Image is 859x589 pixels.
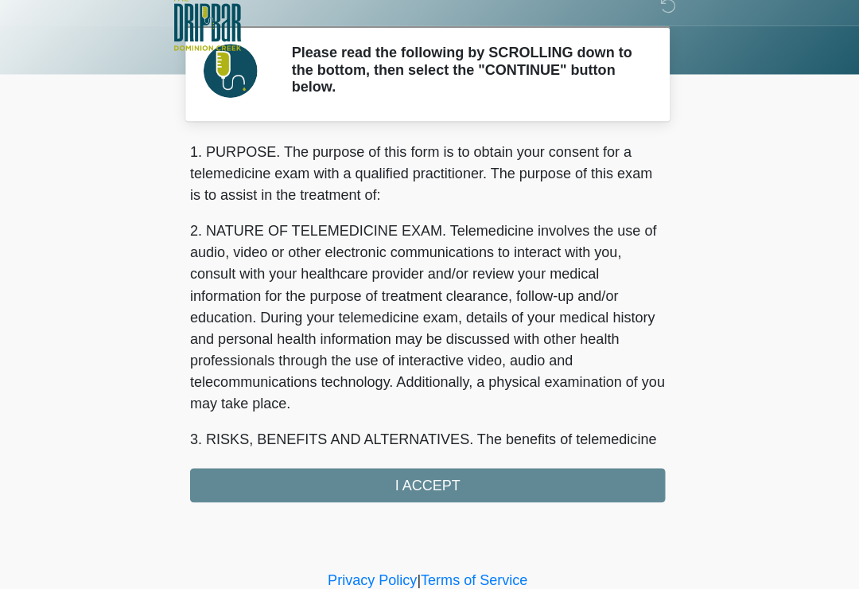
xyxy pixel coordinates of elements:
a: | [420,525,423,538]
img: Agent Avatar [231,56,278,103]
p: 2. NATURE OF TELEMEDICINE EXAM. Telemedicine involves the use of audio, video or other electronic... [219,213,640,384]
p: 3. RISKS, BENEFITS AND ALTERNATIVES. The benefits of telemedicine include having access to medica... [219,397,640,569]
p: 1. PURPOSE. The purpose of this form is to obtain your consent for a telemedicine exam with a qua... [219,142,640,200]
a: Privacy Policy [341,525,421,538]
h2: Please read the following by SCROLLING down to the bottom, then select the "CONTINUE" button below. [309,56,616,102]
img: The DRIPBaR - San Antonio Dominion Creek Logo [203,12,264,64]
a: Terms of Service [423,525,518,538]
